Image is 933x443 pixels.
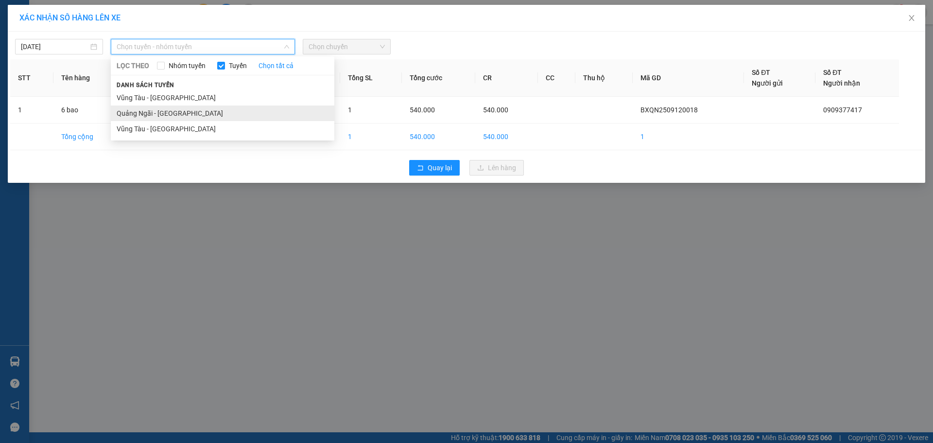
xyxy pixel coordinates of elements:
[402,124,476,150] td: 540.000
[898,5,925,32] button: Close
[410,106,435,114] span: 540.000
[19,13,121,22] span: XÁC NHẬN SỐ HÀNG LÊN XE
[117,60,149,71] span: LỌC THEO
[10,97,53,124] td: 1
[53,59,126,97] th: Tên hàng
[823,106,862,114] span: 0909377417
[475,124,538,150] td: 540.000
[348,106,352,114] span: 1
[402,59,476,97] th: Tổng cước
[53,97,126,124] td: 6 bao
[469,160,524,176] button: uploadLên hàng
[21,41,88,52] input: 12/09/2025
[111,81,180,89] span: Danh sách tuyến
[475,59,538,97] th: CR
[53,124,126,150] td: Tổng cộng
[483,106,508,114] span: 540.000
[10,59,53,97] th: STT
[633,124,744,150] td: 1
[640,106,698,114] span: BXQN2509120018
[908,14,916,22] span: close
[409,160,460,176] button: rollbackQuay lại
[309,39,385,54] span: Chọn chuyến
[340,124,402,150] td: 1
[111,121,334,137] li: Vũng Tàu - [GEOGRAPHIC_DATA]
[111,106,334,121] li: Quảng Ngãi - [GEOGRAPHIC_DATA]
[417,164,424,172] span: rollback
[633,59,744,97] th: Mã GD
[340,59,402,97] th: Tổng SL
[752,69,770,76] span: Số ĐT
[259,60,294,71] a: Chọn tất cả
[538,59,575,97] th: CC
[284,44,290,50] span: down
[111,90,334,106] li: Vũng Tàu - [GEOGRAPHIC_DATA]
[823,69,842,76] span: Số ĐT
[225,60,251,71] span: Tuyến
[575,59,633,97] th: Thu hộ
[428,162,452,173] span: Quay lại
[117,39,289,54] span: Chọn tuyến - nhóm tuyến
[752,79,783,87] span: Người gửi
[165,60,209,71] span: Nhóm tuyến
[823,79,860,87] span: Người nhận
